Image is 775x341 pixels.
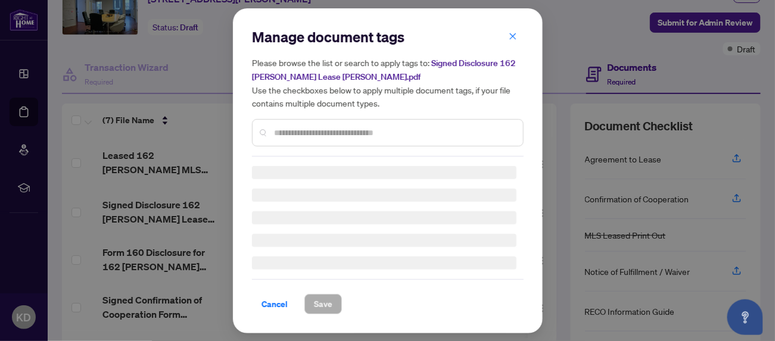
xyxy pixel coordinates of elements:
[262,295,288,314] span: Cancel
[252,58,516,82] span: Signed Disclosure 162 [PERSON_NAME] Lease [PERSON_NAME].pdf
[304,294,342,314] button: Save
[252,294,297,314] button: Cancel
[509,32,517,40] span: close
[252,27,524,46] h2: Manage document tags
[727,299,763,335] button: Open asap
[252,56,524,110] h5: Please browse the list or search to apply tags to: Use the checkboxes below to apply multiple doc...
